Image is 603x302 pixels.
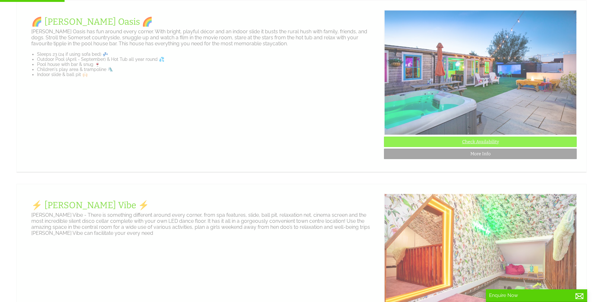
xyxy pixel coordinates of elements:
[31,29,379,47] p: [PERSON_NAME] Oasis has fun around every corner. With bright, playful décor and an indoor slide i...
[37,57,379,62] li: Outdoor Pool (April - September) & Hot Tub all year round 💦
[31,16,153,27] a: 🌈 [PERSON_NAME] Oasis 🌈
[37,62,379,67] li: Pool house with bar & snug 🍷
[37,67,379,72] li: Children's play area & trampoline 🛝
[384,10,577,135] img: Oasis_-_reshoot_Low_res_25-07-03-0048.original.JPG
[384,149,577,159] a: More Info
[31,200,149,210] a: ⚡️ [PERSON_NAME] Vibe ⚡️
[31,212,379,236] p: [PERSON_NAME] Vibe - There is something different around every corner, from spa features, slide, ...
[489,292,584,298] p: Enquire Now
[37,72,379,77] li: Indoor slide & ball pit 🙌🏻
[37,52,379,57] li: Sleeps 23 (24 if using sofa bed) 💤
[384,137,577,147] a: Check Availability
